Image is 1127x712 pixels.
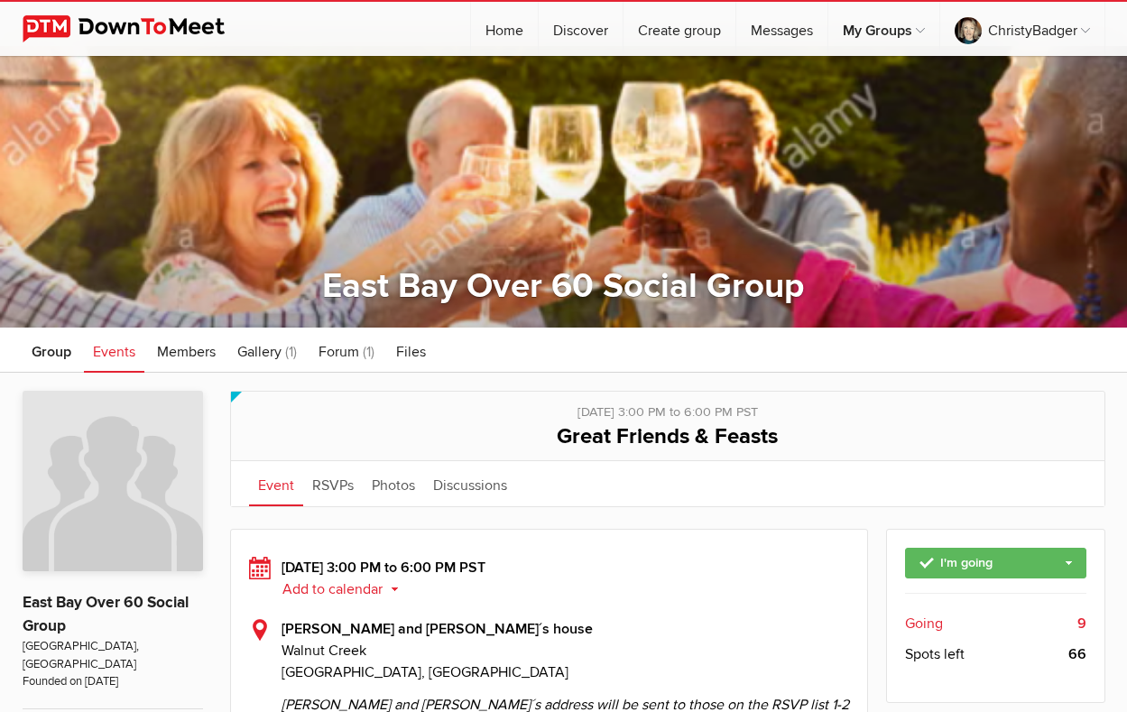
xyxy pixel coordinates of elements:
a: Photos [363,461,424,506]
span: [GEOGRAPHIC_DATA], [GEOGRAPHIC_DATA] [282,663,568,681]
span: Members [157,343,216,361]
b: [PERSON_NAME] and [PERSON_NAME]´s house [282,620,593,638]
span: Walnut Creek [282,640,850,661]
a: Members [148,328,225,373]
a: Event [249,461,303,506]
a: Messages [736,2,827,56]
span: Events [93,343,135,361]
span: (1) [363,343,374,361]
a: Gallery (1) [228,328,306,373]
a: Events [84,328,144,373]
span: Going [905,613,943,634]
a: Files [387,328,435,373]
span: Spots left [905,643,965,665]
b: 9 [1077,613,1086,634]
a: Discussions [424,461,516,506]
span: Files [396,343,426,361]
a: Forum (1) [309,328,383,373]
div: [DATE] 3:00 PM to 6:00 PM PST [249,557,850,600]
div: [DATE] 3:00 PM to 6:00 PM PST [249,392,1086,422]
span: (1) [285,343,297,361]
a: Group [23,328,80,373]
span: Forum [319,343,359,361]
span: Founded on [DATE] [23,673,203,690]
a: RSVPs [303,461,363,506]
b: 66 [1068,643,1086,665]
span: Group [32,343,71,361]
a: My Groups [828,2,939,56]
img: East Bay Over 60 Social Group [23,391,203,571]
button: Add to calendar [282,581,412,597]
a: Home [471,2,538,56]
a: Create group [624,2,735,56]
a: Discover [539,2,623,56]
a: East Bay Over 60 Social Group [23,593,189,635]
a: I'm going [905,548,1086,578]
span: Great Friends & Feasts [557,423,778,449]
span: [GEOGRAPHIC_DATA], [GEOGRAPHIC_DATA] [23,638,203,673]
img: DownToMeet [23,15,253,42]
a: ChristyBadger [940,2,1104,56]
a: East Bay Over 60 Social Group [322,265,804,307]
span: Gallery [237,343,282,361]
